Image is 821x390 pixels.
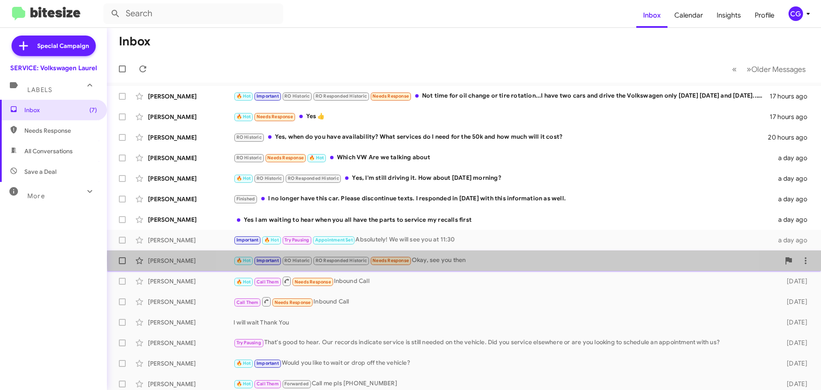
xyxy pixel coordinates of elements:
div: [PERSON_NAME] [148,113,233,121]
span: Try Pausing [236,340,261,345]
div: [PERSON_NAME] [148,359,233,368]
div: Not time for oil change or tire rotation...I have two cars and drive the Volkswagen only [DATE] [... [233,91,770,101]
button: Next [741,60,811,78]
div: [PERSON_NAME] [148,339,233,347]
a: Insights [710,3,748,28]
span: Call Them [257,381,279,387]
a: Calendar [667,3,710,28]
div: [DATE] [773,277,814,286]
div: [PERSON_NAME] [148,195,233,203]
span: Important [257,93,279,99]
h1: Inbox [119,35,151,48]
div: SERVICE: Volkswagen Laurel [10,64,97,72]
div: [PERSON_NAME] [148,256,233,265]
span: » [747,64,751,74]
span: Call Them [236,300,259,305]
button: CG [781,6,812,21]
div: a day ago [773,236,814,244]
div: [PERSON_NAME] [148,318,233,327]
span: Save a Deal [24,167,56,176]
div: I will wait Thank You [233,318,773,327]
div: Would you like to wait or drop off the vehicle? [233,358,773,368]
span: RO Historic [284,258,310,263]
input: Search [103,3,283,24]
span: Important [257,360,279,366]
nav: Page navigation example [727,60,811,78]
div: Yes, I'm still driving it. How about [DATE] morning? [233,173,773,183]
div: [PERSON_NAME] [148,298,233,306]
span: Needs Response [257,114,293,119]
span: Needs Response [267,155,304,161]
div: [PERSON_NAME] [148,133,233,142]
span: (7) [89,106,97,114]
span: 🔥 Hot [236,114,251,119]
div: Inbound Call [233,296,773,307]
span: RO Responded Historic [316,93,367,99]
div: [DATE] [773,380,814,388]
button: Previous [727,60,742,78]
span: Appointment Set [315,237,353,243]
span: Needs Response [275,300,311,305]
span: More [27,192,45,200]
div: Yes 👍 [233,112,770,122]
div: Okay, see you then [233,256,780,265]
span: Needs Response [24,126,97,135]
span: RO Historic [236,155,262,161]
span: 🔥 Hot [236,279,251,285]
span: Finished [236,196,255,202]
span: 🔥 Hot [309,155,324,161]
div: Yes I am waiting to hear when you all have the parts to service my recalls first [233,215,773,224]
div: a day ago [773,195,814,203]
div: [PERSON_NAME] [148,92,233,101]
span: Needs Response [372,258,409,263]
a: Special Campaign [12,36,96,56]
span: 🔥 Hot [236,176,251,181]
div: I no longer have this car. Please discontinue texts. I responded in [DATE] with this information ... [233,194,773,204]
div: [DATE] [773,339,814,347]
span: RO Historic [284,93,310,99]
span: Call Them [257,279,279,285]
span: RO Responded Historic [288,176,339,181]
span: « [732,64,737,74]
div: That's good to hear. Our records indicate service is still needed on the vehicle. Did you service... [233,338,773,348]
div: [PERSON_NAME] [148,174,233,183]
span: Important [257,258,279,263]
span: Needs Response [295,279,331,285]
div: 17 hours ago [770,113,814,121]
div: [PERSON_NAME] [148,154,233,162]
div: [DATE] [773,359,814,368]
div: [PERSON_NAME] [148,236,233,244]
span: 🔥 Hot [236,360,251,366]
span: 🔥 Hot [236,381,251,387]
div: [DATE] [773,318,814,327]
div: a day ago [773,154,814,162]
div: Call me pls [PHONE_NUMBER] [233,379,773,389]
div: [PERSON_NAME] [148,380,233,388]
span: Older Messages [751,65,806,74]
span: RO Historic [236,134,262,140]
span: RO Responded Historic [316,258,367,263]
a: Inbox [636,3,667,28]
span: Important [236,237,259,243]
div: 20 hours ago [768,133,814,142]
div: Which VW Are we talking about [233,153,773,163]
span: Try Pausing [284,237,309,243]
div: [PERSON_NAME] [148,277,233,286]
div: CG [789,6,803,21]
span: All Conversations [24,147,73,155]
span: 🔥 Hot [236,258,251,263]
span: Forwarded [283,380,311,388]
div: a day ago [773,215,814,224]
div: Yes, when do you have availability? What services do I need for the 50k and how much will it cost? [233,132,768,142]
span: RO Historic [257,176,282,181]
span: Needs Response [372,93,409,99]
a: Profile [748,3,781,28]
span: 🔥 Hot [264,237,279,243]
span: Inbox [24,106,97,114]
div: [DATE] [773,298,814,306]
span: Special Campaign [37,42,89,50]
